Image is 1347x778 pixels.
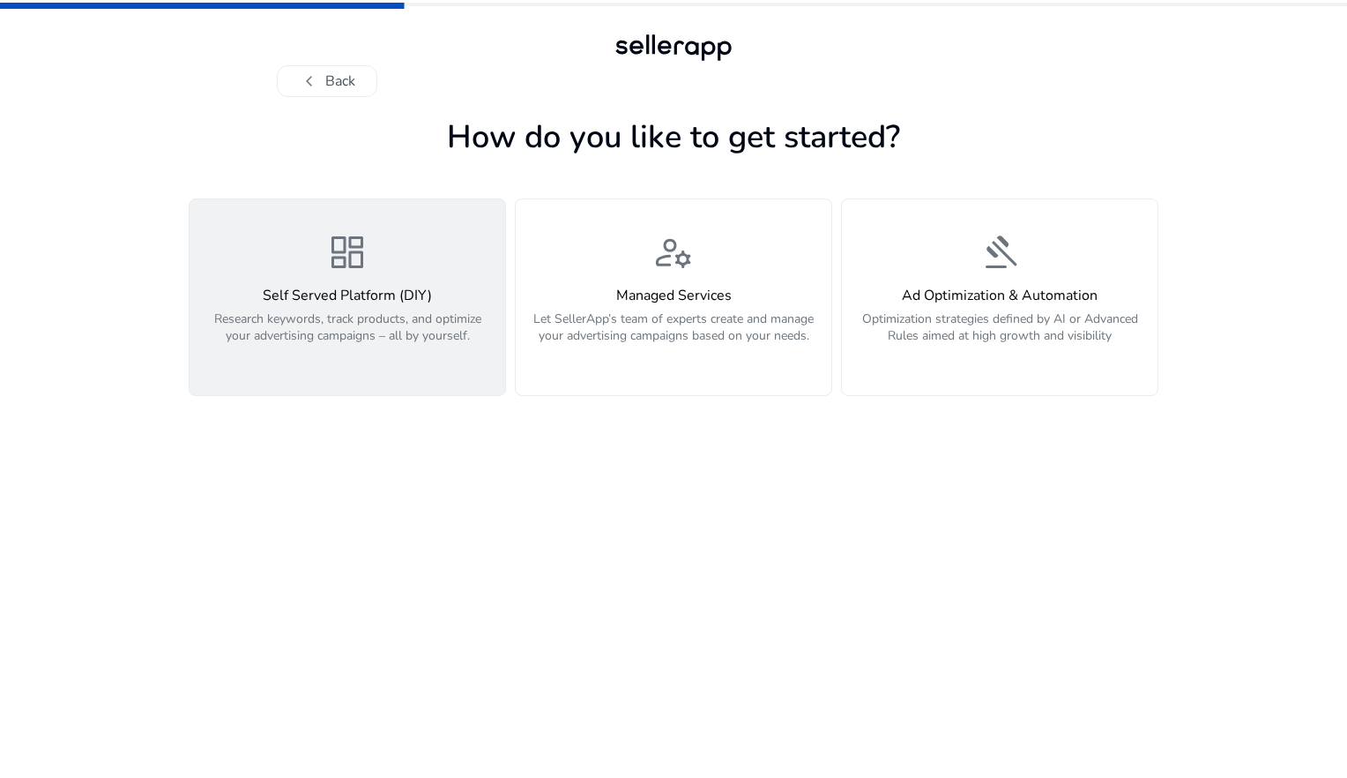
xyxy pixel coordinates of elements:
p: Research keywords, track products, and optimize your advertising campaigns – all by yourself. [200,310,495,363]
button: dashboardSelf Served Platform (DIY)Research keywords, track products, and optimize your advertisi... [189,198,506,396]
p: Optimization strategies defined by AI or Advanced Rules aimed at high growth and visibility [852,310,1147,363]
h4: Self Served Platform (DIY) [200,288,495,304]
span: chevron_left [299,71,320,92]
h4: Managed Services [526,288,821,304]
button: manage_accountsManaged ServicesLet SellerApp’s team of experts create and manage your advertising... [515,198,832,396]
button: chevron_leftBack [277,65,377,97]
span: manage_accounts [652,231,695,273]
p: Let SellerApp’s team of experts create and manage your advertising campaigns based on your needs. [526,310,821,363]
button: gavelAd Optimization & AutomationOptimization strategies defined by AI or Advanced Rules aimed at... [841,198,1158,396]
span: gavel [979,231,1021,273]
h4: Ad Optimization & Automation [852,288,1147,304]
h1: How do you like to get started? [189,118,1158,156]
span: dashboard [326,231,368,273]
